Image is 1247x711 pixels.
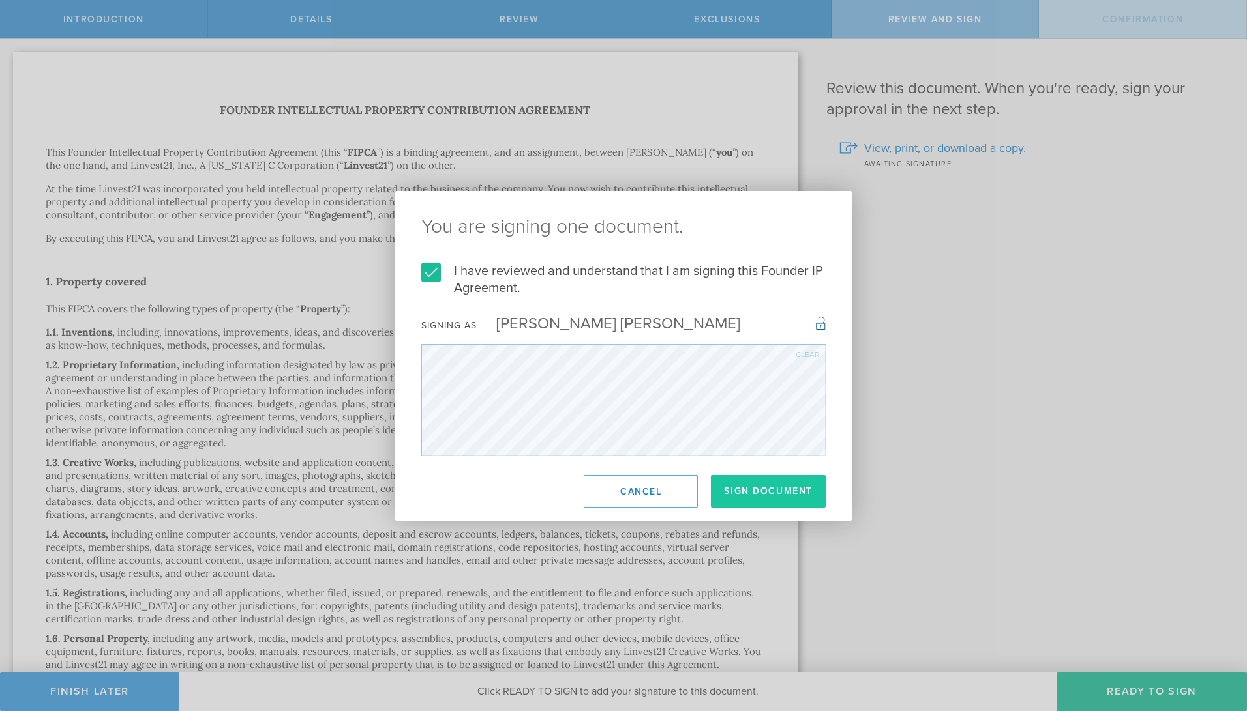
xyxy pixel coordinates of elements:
[421,320,477,331] div: Signing as
[421,217,826,237] ng-pluralize: You are signing one document.
[584,475,698,508] button: Cancel
[421,263,826,297] label: I have reviewed and understand that I am signing this Founder IP Agreement.
[711,475,826,508] button: Sign Document
[477,314,740,333] div: [PERSON_NAME] [PERSON_NAME]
